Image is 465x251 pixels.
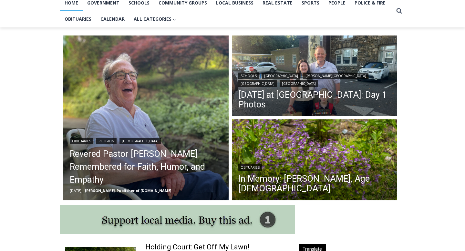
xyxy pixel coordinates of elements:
[83,188,85,193] span: –
[238,80,277,87] a: [GEOGRAPHIC_DATA]
[262,73,300,79] a: [GEOGRAPHIC_DATA]
[232,119,397,202] img: (PHOTO: Kim Eierman of EcoBeneficial designed and oversaw the installation of native plant beds f...
[63,35,229,201] a: Read More Revered Pastor Donald Poole Jr. Remembered for Faith, Humor, and Empathy
[70,147,222,186] a: Revered Pastor [PERSON_NAME] Remembered for Faith, Humor, and Empathy
[155,63,313,80] a: Intern @ [DOMAIN_NAME]
[119,138,161,144] a: [DEMOGRAPHIC_DATA]
[280,80,318,87] a: [GEOGRAPHIC_DATA]
[96,11,129,27] a: Calendar
[70,136,222,144] div: | |
[63,35,229,201] img: Obituary - Donald Poole - 2
[163,0,305,63] div: "[PERSON_NAME] and I covered the [DATE] Parade, which was a really eye opening experience as I ha...
[238,164,262,171] a: Obituaries
[238,71,391,87] div: | | | |
[238,90,391,109] a: [DATE] at [GEOGRAPHIC_DATA]: Day 1 Photos
[232,35,397,118] a: Read More First Day of School at Rye City Schools: Day 1 Photos
[393,5,405,17] button: View Search Form
[129,11,181,27] button: Child menu of All Categories
[70,138,93,144] a: Obituaries
[238,73,259,79] a: Schools
[60,11,96,27] a: Obituaries
[238,174,391,193] a: In Memory: [PERSON_NAME], Age [DEMOGRAPHIC_DATA]
[169,64,299,79] span: Intern @ [DOMAIN_NAME]
[70,188,81,193] time: [DATE]
[232,35,397,118] img: (PHOTO: Henry arrived for his first day of Kindergarten at Midland Elementary School. He likes cu...
[85,188,171,193] a: [PERSON_NAME], Publisher of [DOMAIN_NAME]
[303,73,368,79] a: [PERSON_NAME][GEOGRAPHIC_DATA]
[60,205,295,234] img: support local media, buy this ad
[96,138,117,144] a: Religion
[232,119,397,202] a: Read More In Memory: Adele Arrigale, Age 90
